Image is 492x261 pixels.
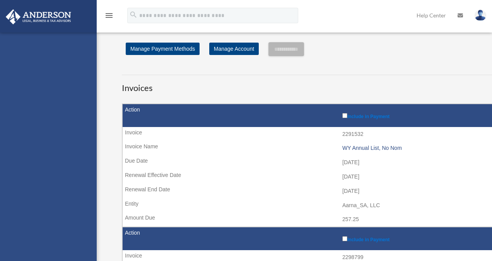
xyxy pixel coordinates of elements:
a: Manage Account [209,43,259,55]
i: menu [104,11,114,20]
input: Include in Payment [342,113,347,118]
img: User Pic [475,10,486,21]
i: search [129,10,138,19]
a: Manage Payment Methods [126,43,200,55]
a: menu [104,14,114,20]
img: Anderson Advisors Platinum Portal [3,9,73,24]
input: Include in Payment [342,236,347,241]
